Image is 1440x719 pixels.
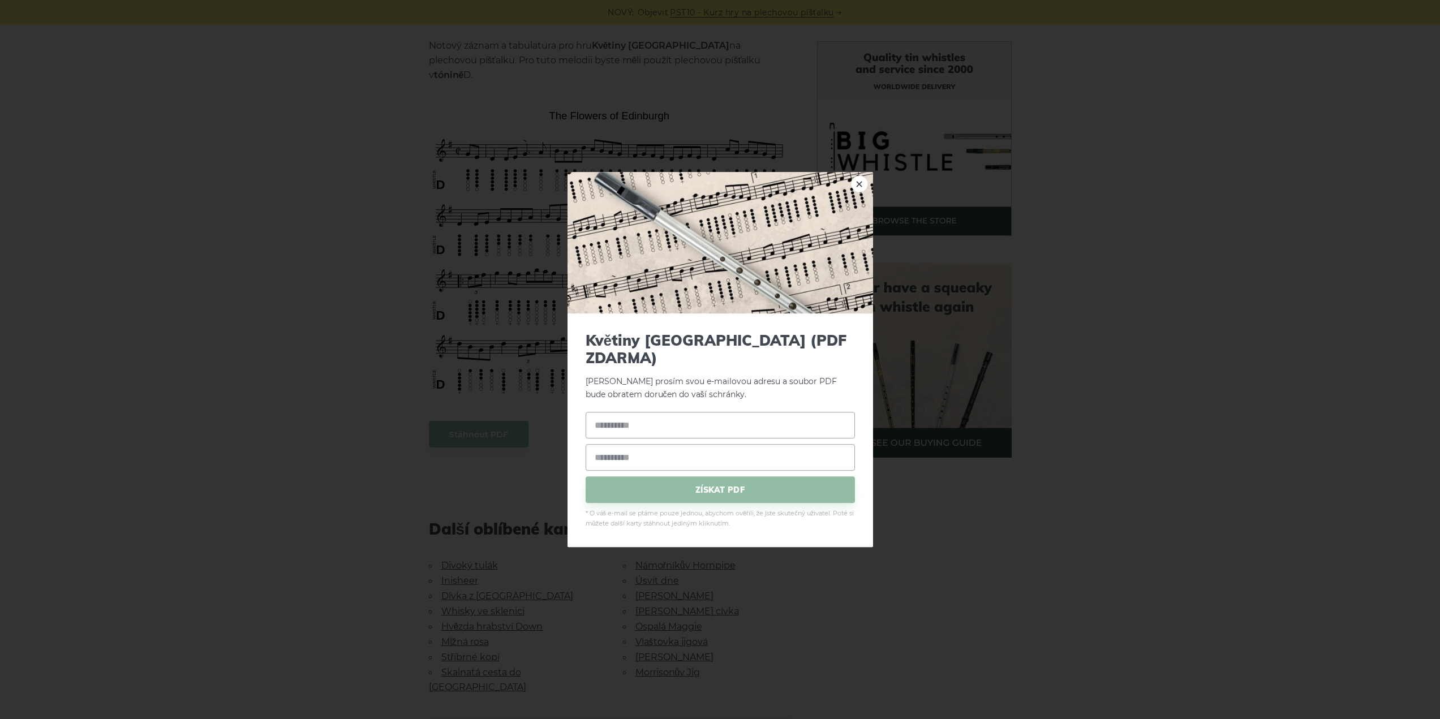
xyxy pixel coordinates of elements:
[851,175,868,192] a: ×
[586,376,837,399] font: [PERSON_NAME] prosím svou e-mailovou adresu a soubor PDF bude obratem doručen do vaší schránky.
[568,172,873,313] img: Náhled tabulatury Tin Whistle
[586,510,854,528] font: * O váš e-mail se ptáme pouze jednou, abychom ověřili, že jste skutečný uživatel. Poté si můžete ...
[854,174,864,195] font: ×
[586,331,846,367] font: Květiny [GEOGRAPHIC_DATA] (PDF ZDARMA)
[695,485,745,495] font: ZÍSKAT PDF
